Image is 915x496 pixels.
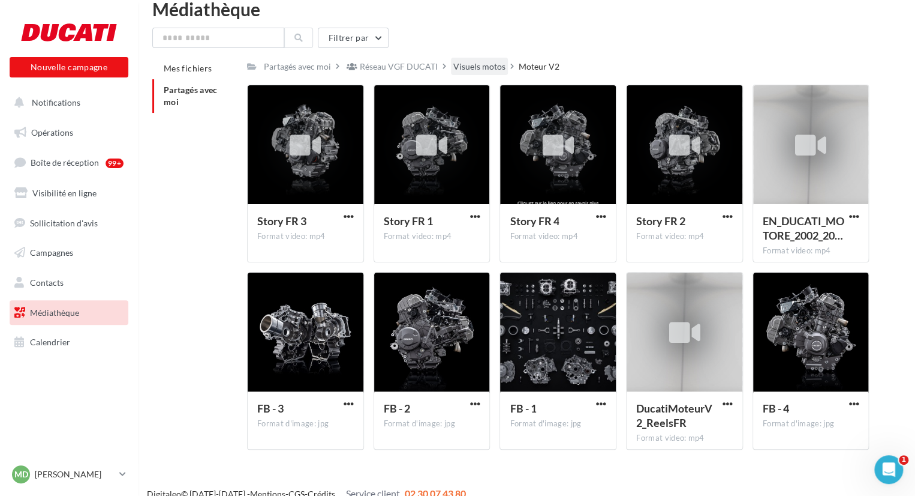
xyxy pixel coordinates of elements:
[510,214,559,228] span: Story FR 4
[164,85,218,107] span: Partagés avec moi
[510,419,606,429] div: Format d'image: jpg
[763,419,859,429] div: Format d'image: jpg
[874,455,903,484] iframe: Intercom live chat
[636,214,685,228] span: Story FR 2
[31,127,73,138] span: Opérations
[106,159,124,168] div: 99+
[32,188,97,198] span: Visibilité en ligne
[763,214,844,242] span: EN_DUCATI_MOTORE_2002_2024_EDIT_MASTER _9_16_UC716642
[384,402,410,415] span: FB - 2
[30,217,98,228] span: Sollicitation d'avis
[257,419,354,429] div: Format d'image: jpg
[30,307,79,318] span: Médiathèque
[7,330,131,355] a: Calendrier
[14,468,28,480] span: MD
[636,231,733,242] div: Format video: mp4
[7,181,131,206] a: Visibilité en ligne
[7,150,131,175] a: Boîte de réception99+
[763,402,789,415] span: FB - 4
[453,61,505,73] div: Visuels motos
[7,90,126,115] button: Notifications
[30,337,70,347] span: Calendrier
[510,231,606,242] div: Format video: mp4
[636,433,733,444] div: Format video: mp4
[35,468,115,480] p: [PERSON_NAME]
[10,463,128,486] a: MD [PERSON_NAME]
[7,120,131,145] a: Opérations
[32,97,80,107] span: Notifications
[510,402,536,415] span: FB - 1
[257,402,284,415] span: FB - 3
[10,57,128,77] button: Nouvelle campagne
[384,419,480,429] div: Format d'image: jpg
[384,214,433,228] span: Story FR 1
[763,246,859,256] div: Format video: mp4
[899,455,908,465] span: 1
[264,61,331,73] div: Partagés avec moi
[360,61,438,73] div: Réseau VGF DUCATI
[7,211,131,236] a: Sollicitation d'avis
[7,270,131,295] a: Contacts
[7,300,131,325] a: Médiathèque
[164,63,212,73] span: Mes fichiers
[636,402,712,429] span: DucatiMoteurV2_ReelsFR
[384,231,480,242] div: Format video: mp4
[30,247,73,258] span: Campagnes
[519,61,559,73] div: Moteur V2
[257,231,354,242] div: Format video: mp4
[30,277,64,288] span: Contacts
[257,214,306,228] span: Story FR 3
[7,240,131,265] a: Campagnes
[31,157,99,168] span: Boîte de réception
[318,28,389,48] button: Filtrer par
